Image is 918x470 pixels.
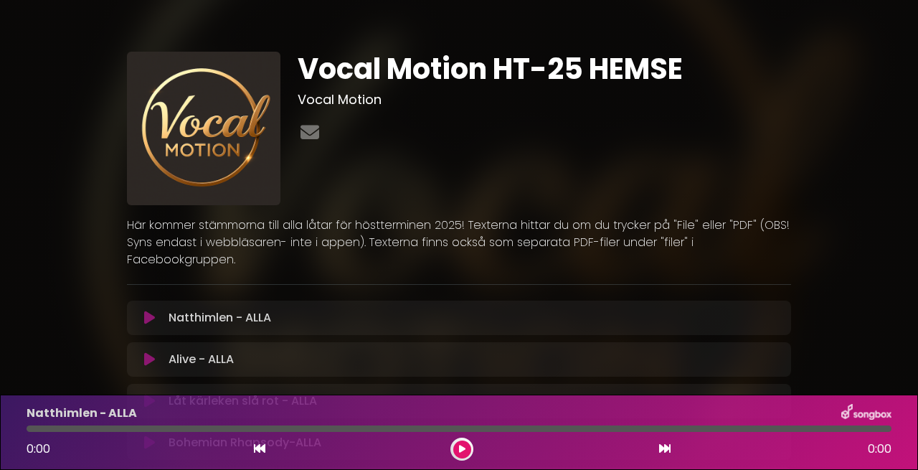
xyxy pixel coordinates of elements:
[127,217,791,268] p: Här kommer stämmorna till alla låtar för höstterminen 2025! Texterna hittar du om du trycker på "...
[841,404,891,423] img: songbox-logo-white.png
[169,351,234,368] p: Alive - ALLA
[868,441,891,458] span: 0:00
[127,52,280,205] img: pGlB4Q9wSIK9SaBErEAn
[298,52,792,86] h1: Vocal Motion HT-25 HEMSE
[27,405,137,422] p: Natthimlen - ALLA
[298,92,792,108] h3: Vocal Motion
[169,393,317,410] p: Låt kärleken slå rot - ALLA
[169,309,271,326] p: Natthimlen - ALLA
[27,441,50,457] span: 0:00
